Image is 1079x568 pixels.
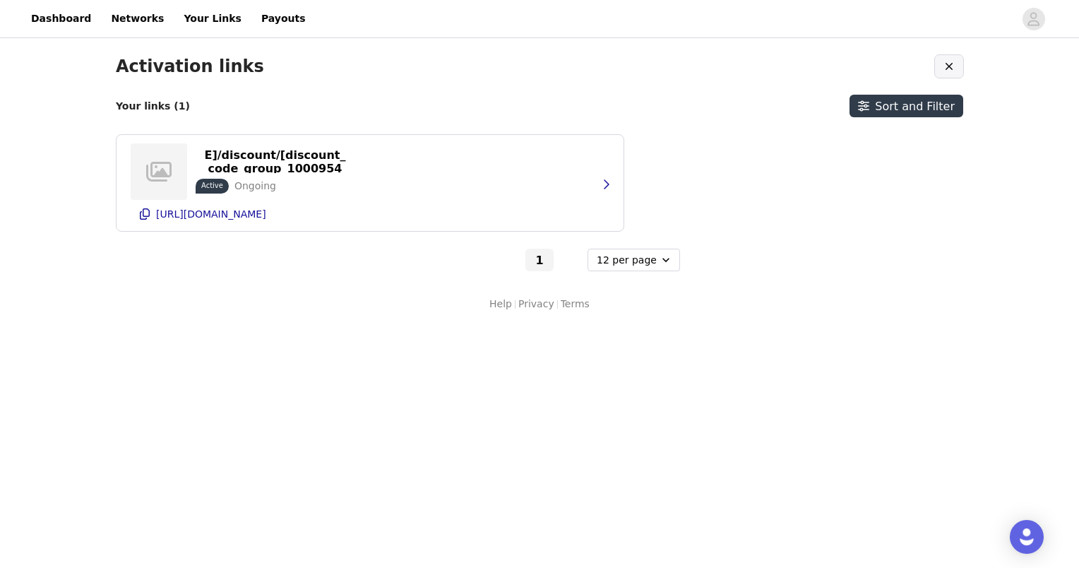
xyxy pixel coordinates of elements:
a: Payouts [253,3,314,35]
p: https://[DOMAIN_NAME]/discount/[discount_code_group_10009540] [204,135,346,189]
button: Go To Page 1 [525,249,554,271]
h1: Activation links [116,57,264,77]
button: https://[DOMAIN_NAME]/discount/[discount_code_group_10009540] [196,150,354,173]
p: Active [201,180,223,191]
button: Go to next page [556,249,585,271]
div: avatar [1027,8,1040,30]
p: Ongoing [234,179,276,194]
a: Networks [102,3,172,35]
a: Help [489,297,512,312]
a: Your Links [175,3,250,35]
button: Go to previous page [494,249,523,271]
button: Sort and Filter [850,95,963,117]
a: Dashboard [23,3,100,35]
a: Privacy [518,297,554,312]
button: [URL][DOMAIN_NAME] [131,203,609,225]
a: Terms [561,297,590,312]
div: Open Intercom Messenger [1010,520,1044,554]
p: [URL][DOMAIN_NAME] [156,208,266,220]
h2: Your links (1) [116,100,190,112]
